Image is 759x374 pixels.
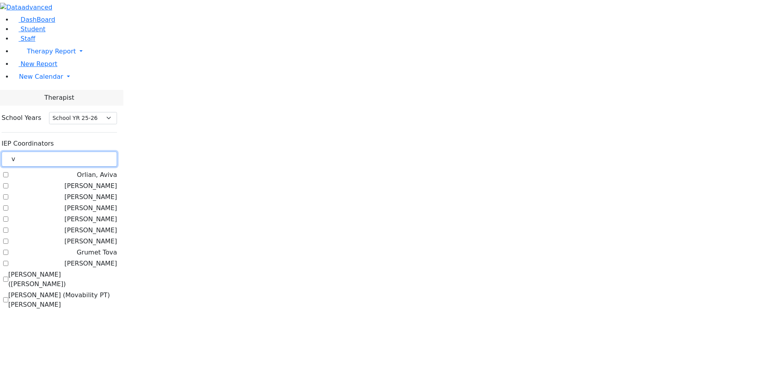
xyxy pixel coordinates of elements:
[8,270,117,289] label: [PERSON_NAME] ([PERSON_NAME])
[13,60,57,68] a: New Report
[13,25,45,33] a: Student
[2,113,41,123] label: School Years
[64,237,117,246] label: [PERSON_NAME]
[77,170,117,180] label: Orlian, Aviva
[2,139,54,148] label: IEP Coordinators
[64,259,117,268] label: [PERSON_NAME]
[27,47,76,55] span: Therapy Report
[13,44,759,59] a: Therapy Report
[21,16,55,23] span: DashBoard
[21,25,45,33] span: Student
[13,35,35,42] a: Staff
[2,152,117,167] input: Search
[21,35,35,42] span: Staff
[64,215,117,224] label: [PERSON_NAME]
[21,60,57,68] span: New Report
[8,290,117,309] label: [PERSON_NAME] (Movability PT) [PERSON_NAME]
[64,203,117,213] label: [PERSON_NAME]
[13,69,759,85] a: New Calendar
[13,16,55,23] a: DashBoard
[19,73,63,80] span: New Calendar
[64,192,117,202] label: [PERSON_NAME]
[44,93,74,103] span: Therapist
[77,248,117,257] label: Grumet Tova
[64,226,117,235] label: [PERSON_NAME]
[64,181,117,191] label: [PERSON_NAME]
